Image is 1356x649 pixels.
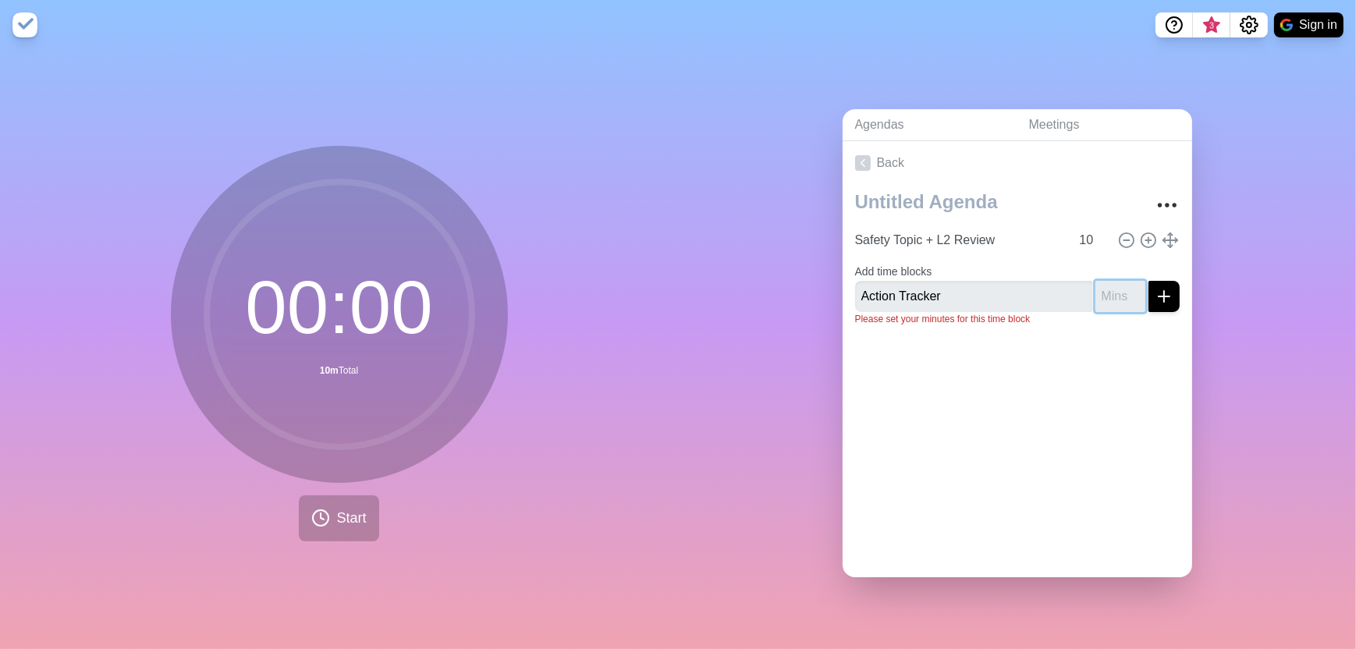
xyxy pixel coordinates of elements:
[855,265,932,278] label: Add time blocks
[1205,20,1218,32] span: 3
[855,281,1092,312] input: Name
[843,109,1017,141] a: Agendas
[843,141,1192,185] a: Back
[1152,190,1183,221] button: More
[336,508,366,529] span: Start
[849,225,1070,256] input: Name
[1193,12,1230,37] button: What’s new
[299,495,378,541] button: Start
[1095,281,1145,312] input: Mins
[12,12,37,37] img: timeblocks logo
[1274,12,1344,37] button: Sign in
[1280,19,1293,31] img: google logo
[1230,12,1268,37] button: Settings
[1155,12,1193,37] button: Help
[1017,109,1192,141] a: Meetings
[1074,225,1111,256] input: Mins
[855,312,1180,326] p: Please set your minutes for this time block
